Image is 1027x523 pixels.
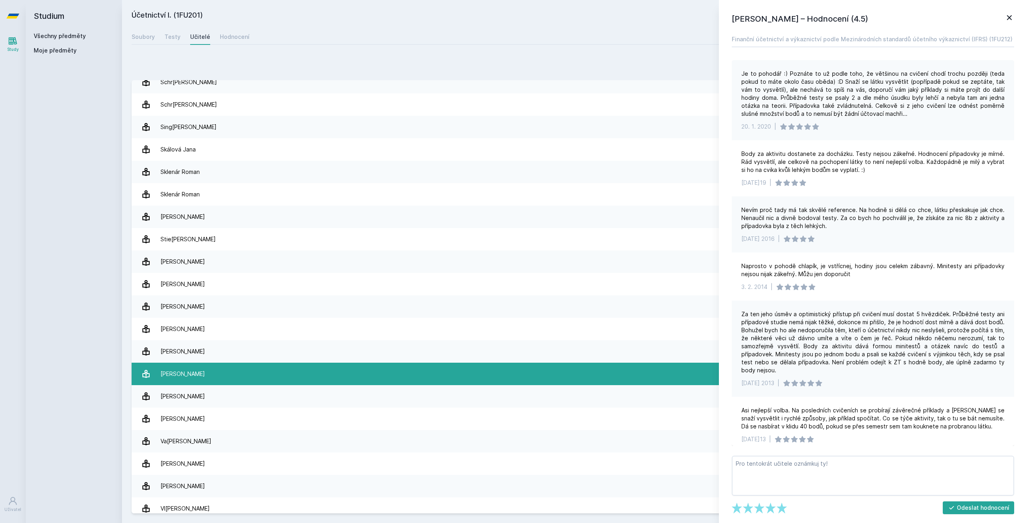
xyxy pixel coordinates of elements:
div: Sing[PERSON_NAME] [160,119,217,135]
div: [PERSON_NAME] [160,209,205,225]
div: Schr[PERSON_NAME] [160,74,217,90]
span: Moje předměty [34,46,77,55]
a: Testy [164,29,181,45]
div: Naprosto v pohodě chlapík, je vstřícnej, hodiny jsou celekm zábavný. Minitesty ani případovky nej... [741,262,1005,278]
a: [PERSON_NAME] 4 hodnocení 5.0 [132,295,1017,318]
button: Odeslat hodnocení [943,501,1015,514]
div: Stie[PERSON_NAME] [160,231,216,247]
a: [PERSON_NAME] 10 hodnocení 5.0 [132,273,1017,295]
a: Study [2,32,24,57]
div: Study [7,46,19,53]
div: [DATE] 2013 [741,379,774,387]
a: Schr[PERSON_NAME] 1 hodnocení 5.0 [132,71,1017,93]
div: [PERSON_NAME] [160,254,205,270]
a: Uživatel [2,492,24,517]
a: Skálová Jana 16 hodnocení 4.6 [132,138,1017,161]
div: [PERSON_NAME] [160,366,205,382]
div: [PERSON_NAME] [160,388,205,404]
div: Sklenár Roman [160,164,200,180]
div: 20. 1. 2020 [741,123,771,131]
div: Hodnocení [220,33,250,41]
div: Testy [164,33,181,41]
a: Soubory [132,29,155,45]
div: Soubory [132,33,155,41]
div: | [769,179,771,187]
div: [DATE]19 [741,179,766,187]
a: [PERSON_NAME] 23 hodnocení 4.5 [132,452,1017,475]
div: [PERSON_NAME] [160,456,205,472]
a: [PERSON_NAME] 3 hodnocení 4.3 [132,318,1017,340]
div: Va[PERSON_NAME] [160,433,211,449]
div: | [778,235,780,243]
div: Za ten jeho úsměv a optimistický přístup při cvičení musí dostat 5 hvězdiček. Průběžné testy ani ... [741,310,1005,374]
div: [PERSON_NAME] [160,343,205,359]
a: [PERSON_NAME] 1 hodnocení 3.0 [132,385,1017,408]
a: [PERSON_NAME] 6 hodnocení 4.0 [132,340,1017,363]
a: [PERSON_NAME] 10 hodnocení 4.6 [132,363,1017,385]
a: Sing[PERSON_NAME] 4 hodnocení 3.8 [132,116,1017,138]
div: | [774,123,776,131]
div: [DATE]13 [741,435,766,443]
div: Učitelé [190,33,210,41]
div: [PERSON_NAME] [160,478,205,494]
a: Učitelé [190,29,210,45]
div: [PERSON_NAME] [160,411,205,427]
div: Vl[PERSON_NAME] [160,501,210,517]
div: Uživatel [4,507,21,513]
div: [PERSON_NAME] [160,321,205,337]
a: Stie[PERSON_NAME] 13 hodnocení 4.5 [132,228,1017,250]
a: [PERSON_NAME] 1 hodnocení 4.0 [132,408,1017,430]
div: Sklenár Roman [160,186,200,202]
a: [PERSON_NAME] 8 hodnocení 4.0 [132,475,1017,497]
a: Všechny předměty [34,32,86,39]
div: Body za aktivitu dostanete za docházku. Testy nejsou zákeřné. Hodnocení připadovky je mírné. Rád ... [741,150,1005,174]
div: | [769,435,771,443]
a: Sklenár Roman 3 hodnocení 4.7 [132,161,1017,183]
a: [PERSON_NAME] 1 hodnocení 3.0 [132,206,1017,228]
a: Schr[PERSON_NAME] 1 hodnocení 5.0 [132,93,1017,116]
a: Va[PERSON_NAME] 5 hodnocení 4.0 [132,430,1017,452]
div: 3. 2. 2014 [741,283,767,291]
div: Nevím proč tady má tak skvělé reference. Na hodině si dělá co chce, látku přeskakuje jak chce. Ne... [741,206,1005,230]
div: Je to pohodář :) Poznáte to už podle toho, že většinou na cvičení chodí trochu později (teda poku... [741,70,1005,118]
h2: Účetnictví I. (1FU201) [132,10,928,22]
div: [PERSON_NAME] [160,299,205,315]
a: Vl[PERSON_NAME] 2 hodnocení 5.0 [132,497,1017,520]
a: [PERSON_NAME] 8 hodnocení 3.9 [132,250,1017,273]
div: Schr[PERSON_NAME] [160,97,217,113]
div: [PERSON_NAME] [160,276,205,292]
div: Skálová Jana [160,141,196,158]
a: Hodnocení [220,29,250,45]
div: | [777,379,779,387]
div: Asi nejlepší volba. Na posledních cvičeních se probírají závěrečné příklady a [PERSON_NAME] se sn... [741,406,1005,430]
div: [DATE] 2016 [741,235,775,243]
a: Sklenár Roman 10 hodnocení 4.6 [132,183,1017,206]
div: | [771,283,773,291]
